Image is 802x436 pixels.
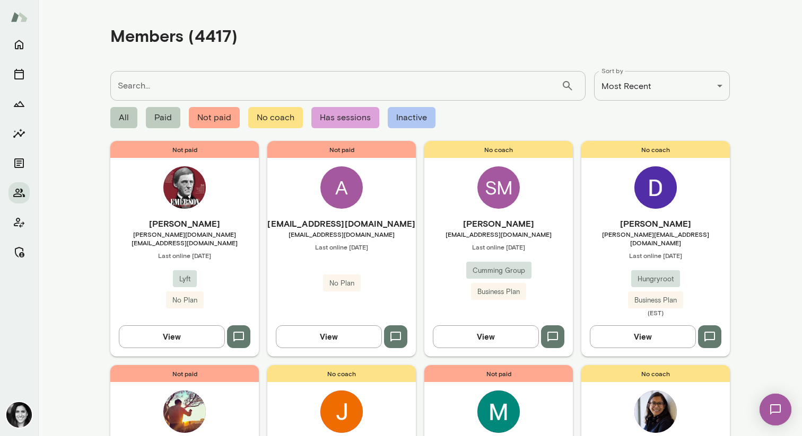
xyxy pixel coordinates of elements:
[388,107,435,128] span: Inactive
[110,217,259,230] h6: [PERSON_NAME]
[173,274,197,284] span: Lyft
[424,243,573,251] span: Last online [DATE]
[581,251,730,260] span: Last online [DATE]
[110,230,259,247] span: [PERSON_NAME][DOMAIN_NAME][EMAIL_ADDRESS][DOMAIN_NAME]
[471,287,526,297] span: Business Plan
[424,141,573,158] span: No coach
[110,107,137,128] span: All
[424,217,573,230] h6: [PERSON_NAME]
[477,390,520,433] img: Meredith Sangster
[433,325,539,348] button: View
[477,166,520,209] div: SM
[276,325,382,348] button: View
[110,365,259,382] span: Not paid
[424,365,573,382] span: Not paid
[146,107,180,128] span: Paid
[581,308,730,317] span: (EST)
[267,243,416,251] span: Last online [DATE]
[8,34,30,55] button: Home
[581,365,730,382] span: No coach
[634,166,677,209] img: Dwayne Searwar
[8,182,30,203] button: Members
[8,212,30,233] button: Client app
[634,390,677,433] img: Aparna Sridhar
[466,265,531,276] span: Cumming Group
[189,107,240,128] span: Not paid
[581,141,730,158] span: No coach
[110,25,238,46] h4: Members (4417)
[320,166,363,209] div: A
[163,390,206,433] img: Jeff Park
[323,278,361,289] span: No Plan
[8,153,30,174] button: Documents
[631,274,680,284] span: Hungryroot
[8,123,30,144] button: Insights
[628,295,683,306] span: Business Plan
[601,66,623,75] label: Sort by
[590,325,696,348] button: View
[248,107,303,128] span: No coach
[163,166,206,209] img: R.W. Emerson
[119,325,225,348] button: View
[267,230,416,238] span: [EMAIL_ADDRESS][DOMAIN_NAME]
[320,390,363,433] img: Joanie Martinez
[581,230,730,247] span: [PERSON_NAME][EMAIL_ADDRESS][DOMAIN_NAME]
[424,230,573,238] span: [EMAIL_ADDRESS][DOMAIN_NAME]
[581,217,730,230] h6: [PERSON_NAME]
[6,402,32,428] img: Jamie Albers
[311,107,379,128] span: Has sessions
[8,242,30,263] button: Manage
[11,7,28,27] img: Mento
[110,141,259,158] span: Not paid
[267,365,416,382] span: No coach
[267,217,416,230] h6: [EMAIL_ADDRESS][DOMAIN_NAME]
[8,64,30,85] button: Sessions
[8,93,30,114] button: Growth Plan
[110,251,259,260] span: Last online [DATE]
[267,141,416,158] span: Not paid
[594,71,730,101] div: Most Recent
[166,295,204,306] span: No Plan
